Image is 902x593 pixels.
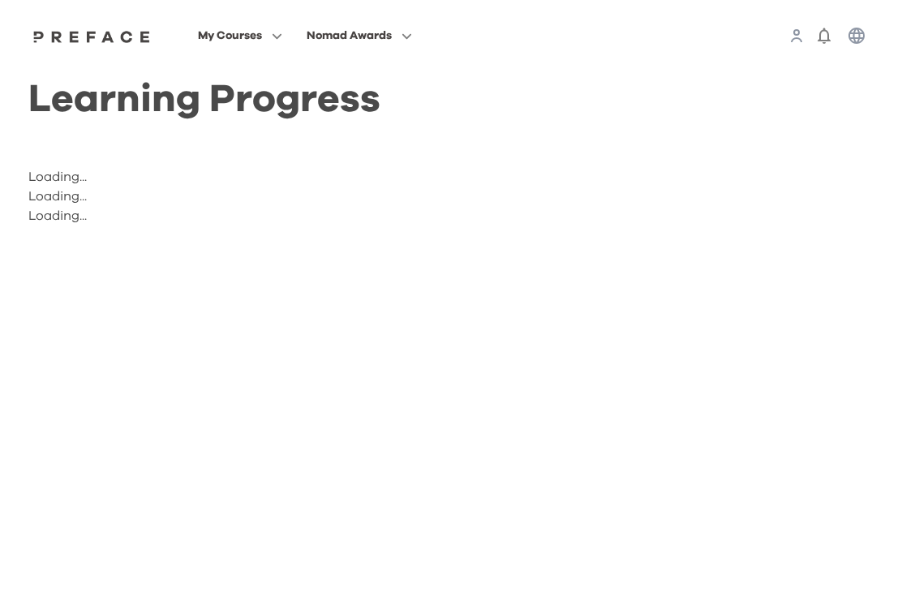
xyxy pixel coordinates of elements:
[28,187,578,206] p: Loading...
[198,26,262,45] span: My Courses
[302,25,417,46] button: Nomad Awards
[29,29,154,42] a: Preface Logo
[307,26,392,45] span: Nomad Awards
[193,25,287,46] button: My Courses
[28,91,578,109] h1: Learning Progress
[28,206,578,226] p: Loading...
[29,30,154,43] img: Preface Logo
[28,167,578,187] p: Loading...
